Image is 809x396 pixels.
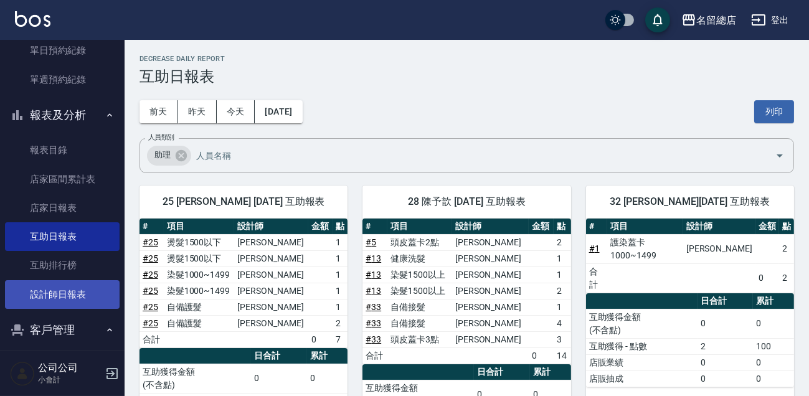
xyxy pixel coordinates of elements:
th: 日合計 [698,293,754,309]
th: 點 [779,219,794,235]
button: 登出 [746,9,794,32]
button: 客戶管理 [5,314,120,346]
a: 報表目錄 [5,136,120,164]
a: #33 [366,318,381,328]
td: 2 [779,234,794,263]
td: 2 [554,283,570,299]
a: 店家日報表 [5,194,120,222]
a: #25 [143,302,158,312]
a: #25 [143,270,158,280]
h3: 互助日報表 [140,68,794,85]
th: # [362,219,387,235]
button: Open [770,146,790,166]
td: [PERSON_NAME] [683,234,755,263]
span: 32 [PERSON_NAME][DATE] 互助報表 [601,196,779,208]
th: 金額 [529,219,554,235]
td: 互助獲得金額 (不含點) [586,309,698,338]
a: 單日預約紀錄 [5,36,120,65]
td: 染髮1500以上 [387,283,452,299]
td: [PERSON_NAME] [452,234,529,250]
td: [PERSON_NAME] [234,234,308,250]
th: 點 [333,219,348,235]
td: 1 [554,299,570,315]
span: 25 [PERSON_NAME] [DATE] 互助報表 [154,196,333,208]
td: [PERSON_NAME] [234,315,308,331]
table: a dense table [586,219,794,293]
th: 金額 [308,219,333,235]
a: 單週預約紀錄 [5,65,120,94]
td: [PERSON_NAME] [234,299,308,315]
td: 1 [333,299,348,315]
td: 100 [753,338,794,354]
td: 護染蓋卡1000~1499 [607,234,683,263]
th: # [140,219,164,235]
td: 互助獲得 - 點數 [586,338,698,354]
td: [PERSON_NAME] [234,266,308,283]
table: a dense table [140,219,348,348]
button: 名留總店 [676,7,741,33]
td: 0 [307,364,348,393]
td: 7 [333,331,348,347]
td: 1 [333,250,348,266]
td: 互助獲得金額 (不含點) [140,364,251,393]
th: 設計師 [683,219,755,235]
th: 點 [554,219,570,235]
td: 自備接髮 [387,315,452,331]
td: 店販業績 [586,354,698,370]
th: 累計 [307,348,348,364]
td: 自備護髮 [164,315,235,331]
td: [PERSON_NAME] [452,283,529,299]
td: 0 [755,263,779,293]
td: 店販抽成 [586,370,698,387]
td: [PERSON_NAME] [452,331,529,347]
a: #33 [366,302,381,312]
td: 0 [753,354,794,370]
th: 金額 [755,219,779,235]
a: 互助排行榜 [5,251,120,280]
th: 項目 [387,219,452,235]
a: #25 [143,237,158,247]
input: 人員名稱 [193,144,754,166]
table: a dense table [586,293,794,387]
button: save [645,7,670,32]
td: 合計 [362,347,387,364]
td: 2 [698,338,754,354]
a: #25 [143,318,158,328]
td: 14 [554,347,570,364]
td: 1 [333,234,348,250]
td: 頭皮蓋卡2點 [387,234,452,250]
td: 燙髮1500以下 [164,250,235,266]
a: #5 [366,237,376,247]
th: # [586,219,607,235]
td: 1 [333,266,348,283]
td: 燙髮1500以下 [164,234,235,250]
div: 名留總店 [696,12,736,28]
a: #25 [143,286,158,296]
label: 人員類別 [148,133,174,142]
td: 染髮1500以上 [387,266,452,283]
th: 設計師 [452,219,529,235]
td: 2 [554,234,570,250]
p: 小會計 [38,374,102,385]
img: Person [10,361,35,386]
td: 3 [554,331,570,347]
td: 1 [554,250,570,266]
th: 累計 [530,364,571,380]
td: 2 [333,315,348,331]
th: 項目 [607,219,683,235]
td: 1 [554,266,570,283]
td: 自備護髮 [164,299,235,315]
td: 0 [308,331,333,347]
h2: Decrease Daily Report [140,55,794,63]
a: 互助日報表 [5,222,120,251]
img: Logo [15,11,50,27]
td: [PERSON_NAME] [234,250,308,266]
td: [PERSON_NAME] [234,283,308,299]
button: 今天 [217,100,255,123]
td: 0 [753,370,794,387]
td: [PERSON_NAME] [452,250,529,266]
td: 頭皮蓋卡3點 [387,331,452,347]
table: a dense table [362,219,570,364]
th: 累計 [753,293,794,309]
td: 自備接髮 [387,299,452,315]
